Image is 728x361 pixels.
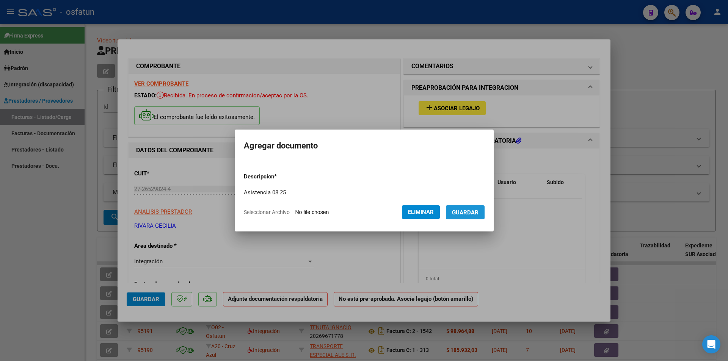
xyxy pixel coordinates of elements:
[244,209,290,215] span: Seleccionar Archivo
[702,335,720,353] div: Open Intercom Messenger
[452,209,479,216] span: Guardar
[446,205,485,219] button: Guardar
[244,139,485,153] h2: Agregar documento
[408,209,434,216] span: Eliminar
[244,172,316,181] p: Descripcion
[402,205,440,219] button: Eliminar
